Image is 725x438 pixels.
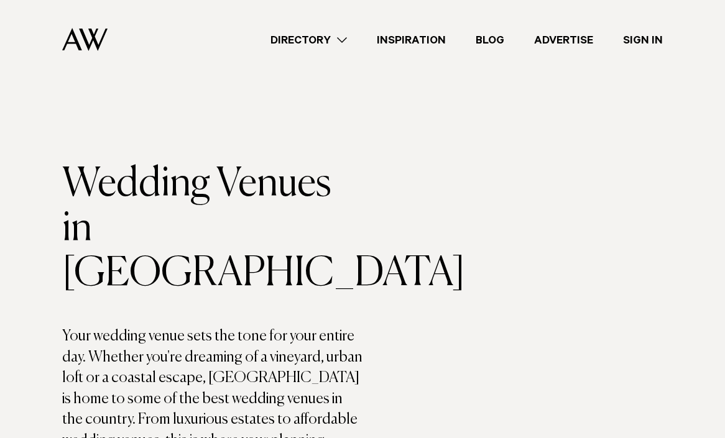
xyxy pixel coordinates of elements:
[608,32,678,48] a: Sign In
[62,162,362,296] h1: Wedding Venues in [GEOGRAPHIC_DATA]
[461,32,519,48] a: Blog
[519,32,608,48] a: Advertise
[62,28,108,51] img: Auckland Weddings Logo
[256,32,362,48] a: Directory
[362,32,461,48] a: Inspiration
